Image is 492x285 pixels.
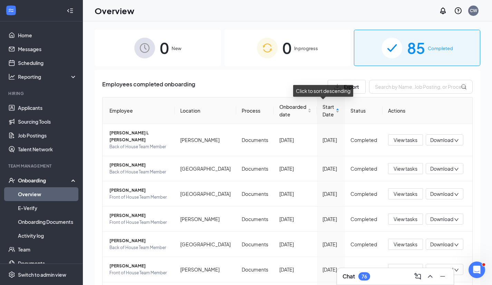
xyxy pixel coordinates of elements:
span: Back of House Team Member [109,143,169,150]
svg: ChevronUp [426,272,434,281]
div: Team Management [8,163,76,169]
svg: UserCheck [8,177,15,184]
td: [PERSON_NAME] [175,257,236,282]
iframe: Intercom live chat [469,262,485,278]
div: Completed [350,190,377,198]
a: Talent Network [18,142,77,156]
input: Search by Name, Job Posting, or Process [369,80,473,94]
span: Export [344,84,359,89]
span: View tasks [394,136,417,144]
span: [PERSON_NAME] [109,187,169,194]
div: [DATE] [279,215,311,223]
td: Documents [236,257,274,282]
span: View tasks [394,266,417,273]
span: down [454,192,459,197]
span: Download [430,136,453,144]
td: Documents [236,124,274,156]
th: Status [345,97,383,124]
td: [PERSON_NAME] [175,207,236,232]
div: [DATE] [322,266,339,273]
div: [DATE] [322,240,339,248]
button: View tasks [388,213,423,225]
svg: ComposeMessage [414,272,422,281]
svg: Analysis [8,73,15,80]
th: Employee [103,97,175,124]
svg: Minimize [438,272,447,281]
button: View tasks [388,163,423,174]
span: down [454,243,459,247]
span: View tasks [394,240,417,248]
span: Completed [428,45,453,52]
span: down [454,167,459,172]
div: [DATE] [279,136,311,144]
th: Location [175,97,236,124]
svg: QuestionInfo [454,7,462,15]
a: Job Postings [18,129,77,142]
span: New [172,45,181,52]
span: Download [430,165,453,172]
div: Completed [350,240,377,248]
span: [PERSON_NAME] L [PERSON_NAME] [109,130,169,143]
button: Minimize [437,271,448,282]
h3: Chat [343,273,355,280]
span: [PERSON_NAME] [109,212,169,219]
button: Export [328,80,366,94]
span: Front of House Team Member [109,194,169,201]
button: View tasks [388,188,423,199]
span: Download [430,266,453,273]
a: Activity log [18,229,77,243]
div: Completed [350,165,377,172]
span: 0 [160,36,169,60]
div: [DATE] [279,190,311,198]
span: Employees completed onboarding [102,80,195,94]
span: Front of House Team Member [109,219,169,226]
td: Documents [236,232,274,257]
svg: Settings [8,271,15,278]
div: 76 [361,274,367,279]
svg: Collapse [67,7,74,14]
span: Start Date [322,103,334,118]
div: [DATE] [322,165,339,172]
div: Switch to admin view [18,271,66,278]
span: Back of House Team Member [109,244,169,251]
span: Download [430,216,453,223]
button: View tasks [388,134,423,145]
a: Onboarding Documents [18,215,77,229]
span: [PERSON_NAME] [109,162,169,169]
a: Documents [18,256,77,270]
svg: WorkstreamLogo [8,7,15,14]
div: Completed [350,136,377,144]
a: Overview [18,187,77,201]
a: Sourcing Tools [18,115,77,129]
div: Completed [350,215,377,223]
div: Reporting [18,73,77,80]
td: [GEOGRAPHIC_DATA] [175,181,236,207]
a: E-Verify [18,201,77,215]
a: Scheduling [18,56,77,70]
div: Click to sort descending [293,85,353,97]
span: [PERSON_NAME] [109,263,169,269]
span: In progress [294,45,318,52]
a: Applicants [18,101,77,115]
div: [DATE] [279,240,311,248]
td: [GEOGRAPHIC_DATA] [175,156,236,181]
a: Home [18,28,77,42]
span: Front of House Team Member [109,269,169,276]
button: ComposeMessage [412,271,423,282]
svg: Notifications [439,7,447,15]
td: Documents [236,156,274,181]
div: [DATE] [322,190,339,198]
span: Onboarded date [279,103,306,118]
div: [DATE] [279,266,311,273]
a: Team [18,243,77,256]
th: Onboarded date [274,97,317,124]
th: Actions [383,97,472,124]
span: down [454,217,459,222]
span: View tasks [394,215,417,223]
td: Documents [236,207,274,232]
a: Messages [18,42,77,56]
div: Hiring [8,91,76,96]
span: View tasks [394,190,417,198]
span: Back of House Team Member [109,169,169,175]
div: [DATE] [322,136,339,144]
